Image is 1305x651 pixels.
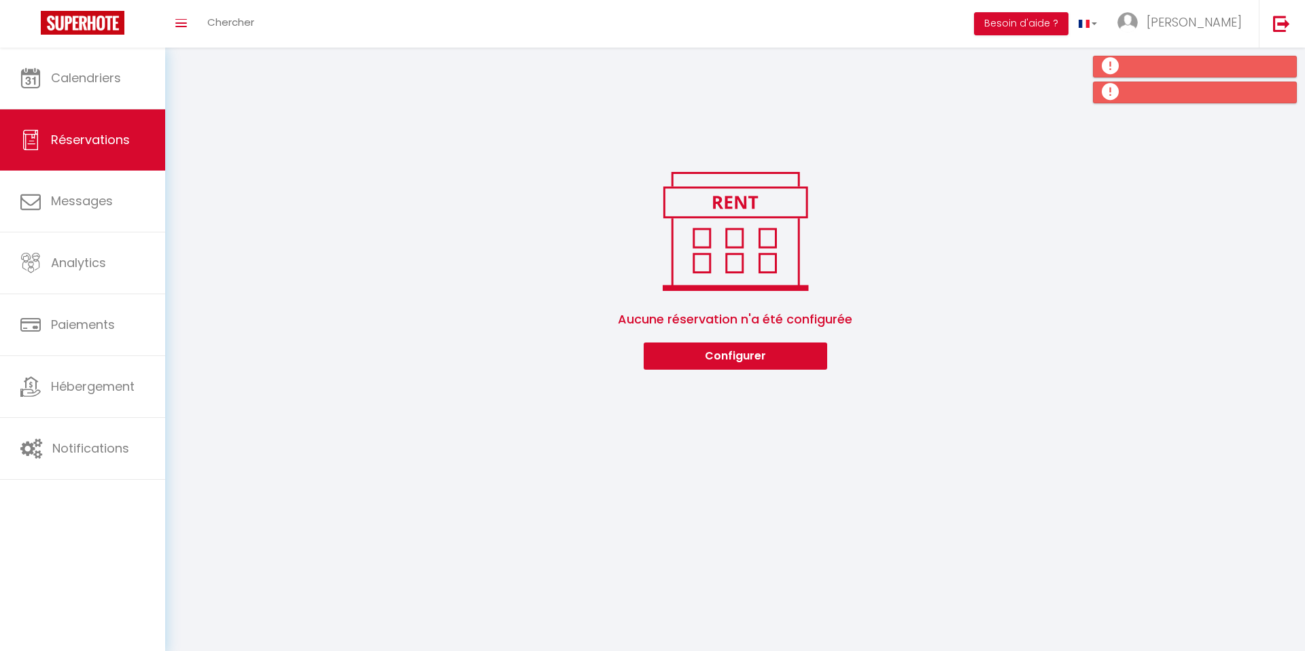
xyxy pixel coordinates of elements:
[51,192,113,209] span: Messages
[41,11,124,35] img: Super Booking
[51,131,130,148] span: Réservations
[52,440,129,457] span: Notifications
[1273,15,1290,32] img: logout
[644,342,827,370] button: Configurer
[1117,12,1138,33] img: ...
[51,69,121,86] span: Calendriers
[51,378,135,395] span: Hébergement
[1147,14,1242,31] span: [PERSON_NAME]
[11,5,52,46] button: Ouvrir le widget de chat LiveChat
[51,316,115,333] span: Paiements
[51,254,106,271] span: Analytics
[974,12,1068,35] button: Besoin d'aide ?
[207,15,254,29] span: Chercher
[181,296,1289,342] span: Aucune réservation n'a été configurée
[648,166,822,296] img: rent.png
